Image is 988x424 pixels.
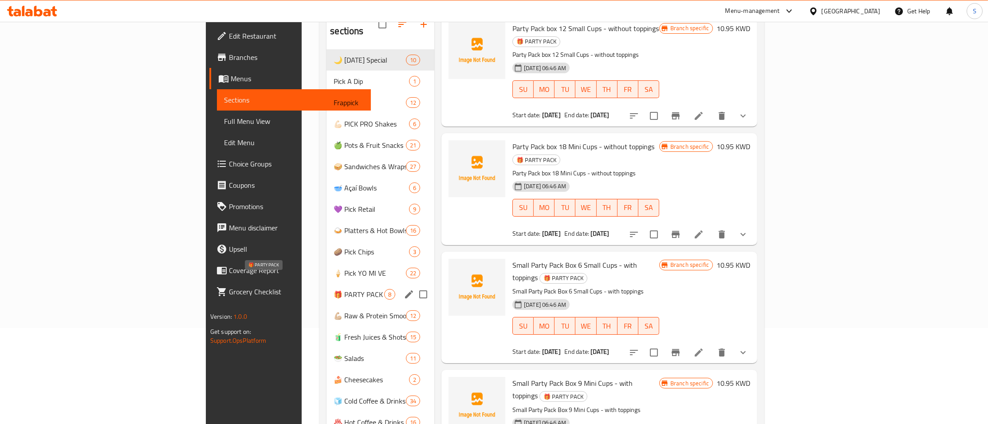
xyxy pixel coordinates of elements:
[537,83,551,96] span: MO
[406,397,420,405] span: 34
[716,259,750,271] h6: 10.95 KWD
[327,113,434,135] div: 💪🏻 PICK PRO Shakes6
[334,268,405,278] div: 🍦 Pick YO MI VE
[973,6,976,16] span: S
[645,225,663,244] span: Select to update
[512,140,654,153] span: Party Pack box 18 Mini Cups - without toppings
[542,228,561,239] b: [DATE]
[334,76,409,87] span: Pick A Dip
[327,49,434,71] div: 🌙 [DATE] Special10
[665,224,686,245] button: Branch-specific-item
[516,320,530,333] span: SU
[725,6,780,16] div: Menu-management
[406,140,420,151] div: items
[406,56,420,64] span: 10
[645,107,663,125] span: Select to update
[406,354,420,363] span: 11
[334,353,405,364] span: 🥗 Salads
[209,47,371,68] a: Branches
[516,83,530,96] span: SU
[711,342,732,363] button: delete
[520,64,570,72] span: [DATE] 06:46 AM
[409,205,420,214] span: 9
[512,286,659,297] p: Small Party Pack Box 6 Small Cups - with toppings
[738,347,748,358] svg: Show Choices
[229,286,364,297] span: Grocery Checklist
[667,261,712,269] span: Branch specific
[542,109,561,121] b: [DATE]
[449,259,505,316] img: Small Party Pack Box 6 Small Cups - with toppings
[513,36,560,47] span: 🎁 PARTY PACK
[327,156,434,177] div: 🥪 Sandwiches & Wraps27
[642,320,656,333] span: SA
[409,376,420,384] span: 2
[209,68,371,89] a: Menus
[231,73,364,84] span: Menus
[392,14,413,35] span: Sort sections
[537,320,551,333] span: MO
[229,201,364,212] span: Promotions
[229,265,364,276] span: Coverage Report
[621,83,635,96] span: FR
[327,220,434,241] div: 🍛 Platters & Hot Bowls16
[590,228,609,239] b: [DATE]
[513,155,560,165] span: 🎁 PARTY PACK
[520,182,570,190] span: [DATE] 06:46 AM
[618,80,638,98] button: FR
[638,80,659,98] button: SA
[334,246,409,257] span: 🥔 Pick Chips
[512,346,541,357] span: Start date:
[645,343,663,362] span: Select to update
[334,119,409,129] span: 💪🏻 PICK PRO Shakes
[534,317,555,335] button: MO
[516,201,530,214] span: SU
[334,161,405,172] span: 🥪 Sandwiches & Wraps
[539,273,587,284] div: 🎁 PARTY PACK
[575,199,596,217] button: WE
[537,201,551,214] span: MO
[334,396,405,406] span: 🧊 Cold Coffee & Drinks
[327,369,434,390] div: 🍰 Cheesecakes2
[327,135,434,156] div: 🍏 Pots & Fruit Snacks21
[209,260,371,281] a: Coverage Report
[590,109,609,121] b: [DATE]
[409,119,420,129] div: items
[327,241,434,262] div: 🥔 Pick Chips3
[621,320,635,333] span: FR
[555,80,575,98] button: TU
[406,310,420,321] div: items
[406,162,420,171] span: 27
[409,248,420,256] span: 3
[512,36,560,47] div: 🎁 PARTY PACK
[597,199,618,217] button: TH
[334,332,405,342] span: 🧃 Fresh Juices & Shots (Cold Presssed)
[327,326,434,348] div: 🧃 Fresh Juices & Shots (Cold Presssed)15
[667,24,712,32] span: Branch specific
[406,99,420,107] span: 12
[406,396,420,406] div: items
[667,143,712,151] span: Branch specific
[512,376,633,402] span: Small Party Pack Box 9 Mini Cups - with toppings
[590,346,609,357] b: [DATE]
[334,310,405,321] span: 💪🏼 Raw & Protein Smoothies
[555,199,575,217] button: TU
[512,109,541,121] span: Start date:
[534,80,555,98] button: MO
[217,111,371,132] a: Full Menu View
[558,83,572,96] span: TU
[224,137,364,148] span: Edit Menu
[217,89,371,111] a: Sections
[327,390,434,412] div: 🧊 Cold Coffee & Drinks34
[623,224,645,245] button: sort-choices
[327,262,434,284] div: 🍦 Pick YO MI VE22
[512,404,659,416] p: Small Party Pack Box 9 Mini Cups - with toppings
[406,226,420,235] span: 16
[224,95,364,105] span: Sections
[409,120,420,128] span: 6
[409,184,420,192] span: 6
[406,268,420,278] div: items
[642,201,656,214] span: SA
[409,77,420,86] span: 1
